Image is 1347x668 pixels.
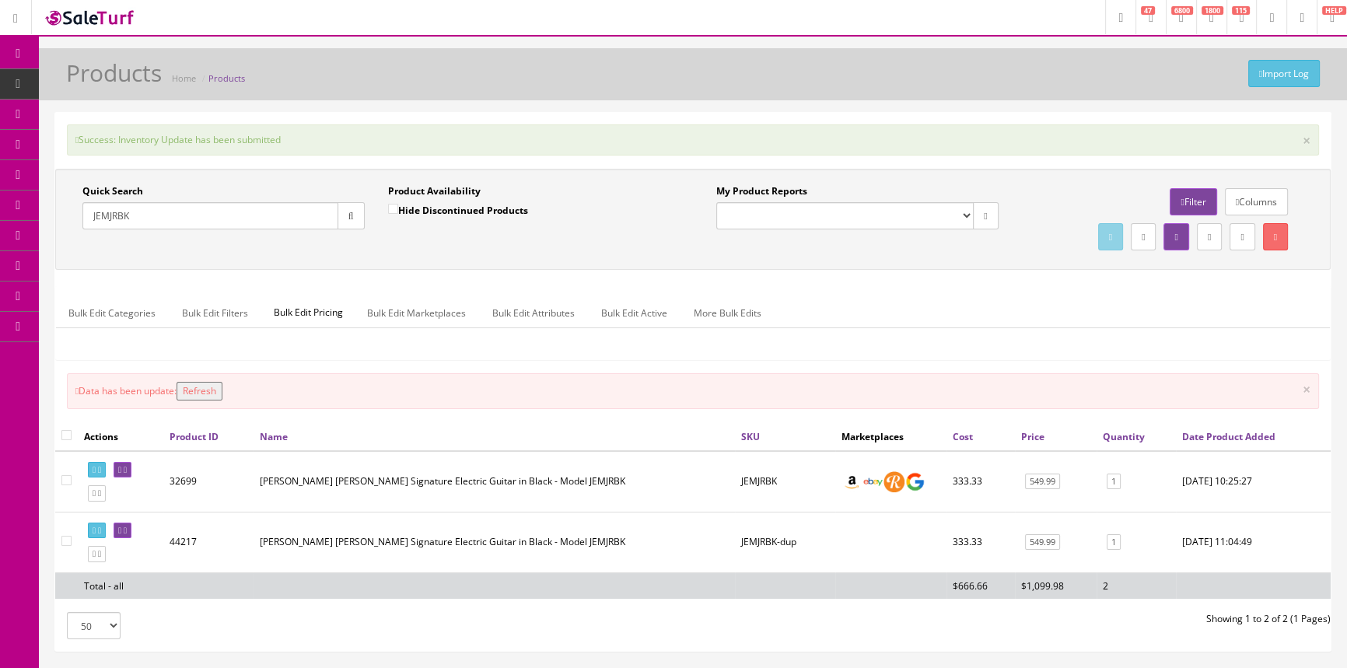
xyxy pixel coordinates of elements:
span: Bulk Edit Pricing [262,298,355,327]
th: Actions [78,422,163,450]
td: Total - all [78,572,163,599]
a: Filter [1170,188,1216,215]
div: Showing 1 to 2 of 2 (1 Pages) [693,612,1342,626]
a: Bulk Edit Active [589,298,680,328]
button: × [1303,382,1310,396]
label: My Product Reports [716,184,807,198]
label: Product Availability [388,184,481,198]
td: JEMJRBK-dup [735,512,835,572]
a: Products [208,72,245,84]
td: 2023-01-19 10:25:27 [1176,451,1331,512]
a: Date Product Added [1182,430,1275,443]
a: 1 [1107,534,1121,551]
img: reverb [883,471,904,492]
button: × [1303,133,1310,147]
th: Marketplaces [835,422,946,450]
span: HELP [1322,6,1346,15]
a: Home [172,72,196,84]
a: 549.99 [1025,474,1060,490]
div: Data has been update: [67,373,1319,409]
a: Bulk Edit Filters [170,298,261,328]
a: Product ID [170,430,219,443]
span: 1800 [1202,6,1223,15]
td: 2 [1097,572,1176,599]
a: 1 [1107,474,1121,490]
img: google_shopping [904,471,925,492]
a: Quantity [1103,430,1145,443]
td: 32699 [163,451,254,512]
img: SaleTurf [44,7,137,28]
a: Import Log [1248,60,1320,87]
td: Ibanez Jem Jr. Steve Vai Signature Electric Guitar in Black - Model JEMJRBK [254,451,735,512]
a: Bulk Edit Categories [56,298,168,328]
a: Name [260,430,288,443]
a: More Bulk Edits [681,298,774,328]
a: Bulk Edit Attributes [480,298,587,328]
a: Cost [953,430,973,443]
button: Refresh [177,382,222,400]
input: Hide Discontinued Products [388,204,398,214]
h1: Products [66,60,162,86]
a: SKU [741,430,760,443]
a: 549.99 [1025,534,1060,551]
td: $1,099.98 [1015,572,1097,599]
td: 44217 [163,512,254,572]
a: Price [1021,430,1044,443]
td: $666.66 [946,572,1015,599]
td: 333.33 [946,512,1015,572]
td: 333.33 [946,451,1015,512]
a: Columns [1225,188,1288,215]
a: Bulk Edit Marketplaces [355,298,478,328]
td: Ibanez Jem Jr. Steve Vai Signature Electric Guitar in Black - Model JEMJRBK [254,512,735,572]
label: Hide Discontinued Products [388,202,528,218]
span: 6800 [1171,6,1193,15]
input: Search [82,202,338,229]
td: JEMJRBK [735,451,835,512]
span: 47 [1141,6,1155,15]
img: amazon [841,471,862,492]
label: Quick Search [82,184,143,198]
span: 115 [1232,6,1250,15]
td: 2025-10-06 11:04:49 [1176,512,1331,572]
div: Success: Inventory Update has been submitted [67,124,1319,156]
img: ebay [862,471,883,492]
